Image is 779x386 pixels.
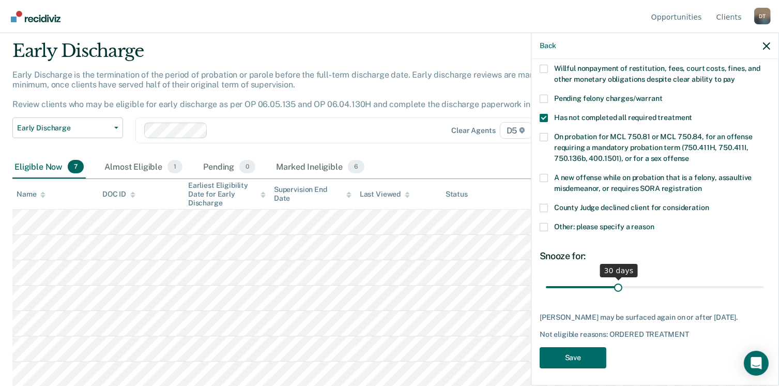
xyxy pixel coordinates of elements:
div: Last Viewed [360,190,410,199]
span: 0 [239,160,255,173]
p: Early Discharge is the termination of the period of probation or parole before the full-term disc... [12,70,568,110]
div: Early Discharge [12,40,597,70]
div: DOC ID [102,190,135,199]
div: Not eligible reasons: ORDERED TREATMENT [540,330,770,339]
span: 1 [167,160,182,173]
button: Back [540,41,556,50]
span: Pending felony charges/warrant [554,94,663,102]
div: Open Intercom Messenger [744,351,769,376]
div: Pending [201,156,257,179]
span: Has not completed all required treatment [554,113,692,122]
div: Earliest Eligibility Date for Early Discharge [188,181,266,207]
div: 30 days [600,264,638,277]
div: Eligible Now [12,156,86,179]
span: D5 [500,122,532,139]
button: Profile dropdown button [754,8,771,24]
span: Early Discharge [17,124,110,132]
div: Name [17,190,45,199]
div: D T [754,8,771,24]
button: Save [540,347,606,368]
div: [PERSON_NAME] may be surfaced again on or after [DATE]. [540,313,770,322]
span: 6 [348,160,364,173]
span: On probation for MCL 750.81 or MCL 750.84, for an offense requiring a mandatory probation term (7... [554,132,753,162]
div: Marked Ineligible [274,156,366,179]
img: Recidiviz [11,11,60,22]
span: Willful nonpayment of restitution, fees, court costs, fines, and other monetary obligations despi... [554,64,760,83]
div: Snooze for: [540,250,770,262]
div: Status [446,190,468,199]
span: Other: please specify a reason [554,222,654,231]
span: County Judge declined client for consideration [554,203,709,212]
span: A new offense while on probation that is a felony, assaultive misdemeanor, or requires SORA regis... [554,173,752,192]
div: Clear agents [451,126,495,135]
div: Almost Eligible [102,156,185,179]
div: Supervision End Date [274,185,352,203]
span: 7 [68,160,84,173]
